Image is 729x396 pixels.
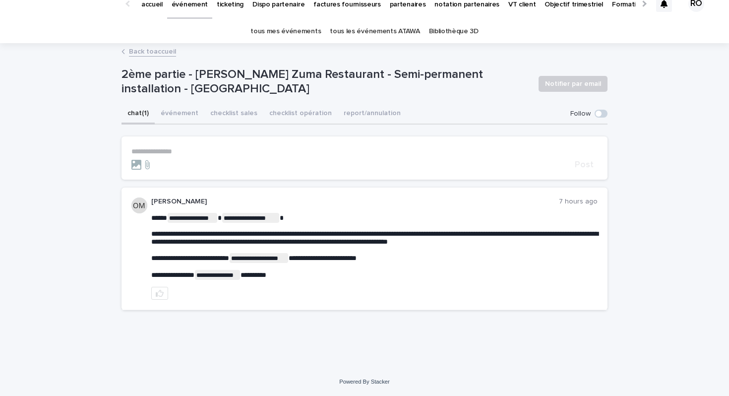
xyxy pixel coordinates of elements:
a: Back toaccueil [129,45,176,57]
p: [PERSON_NAME] [151,198,559,206]
button: événement [155,104,204,125]
span: Notifier par email [545,79,601,89]
button: Notifier par email [539,76,607,92]
button: checklist opération [263,104,338,125]
p: Follow [570,110,591,118]
button: report/annulation [338,104,407,125]
a: Powered By Stacker [339,379,389,385]
button: chat (1) [121,104,155,125]
a: tous mes événements [250,20,321,43]
a: tous les événements ATAWA [330,20,420,43]
p: 7 hours ago [559,198,598,206]
button: like this post [151,287,168,300]
a: Bibliothèque 3D [429,20,479,43]
button: Post [571,160,598,169]
button: checklist sales [204,104,263,125]
p: 2ème partie - [PERSON_NAME] Zuma Restaurant - Semi-permanent installation - [GEOGRAPHIC_DATA] [121,67,531,96]
span: Post [575,160,594,169]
